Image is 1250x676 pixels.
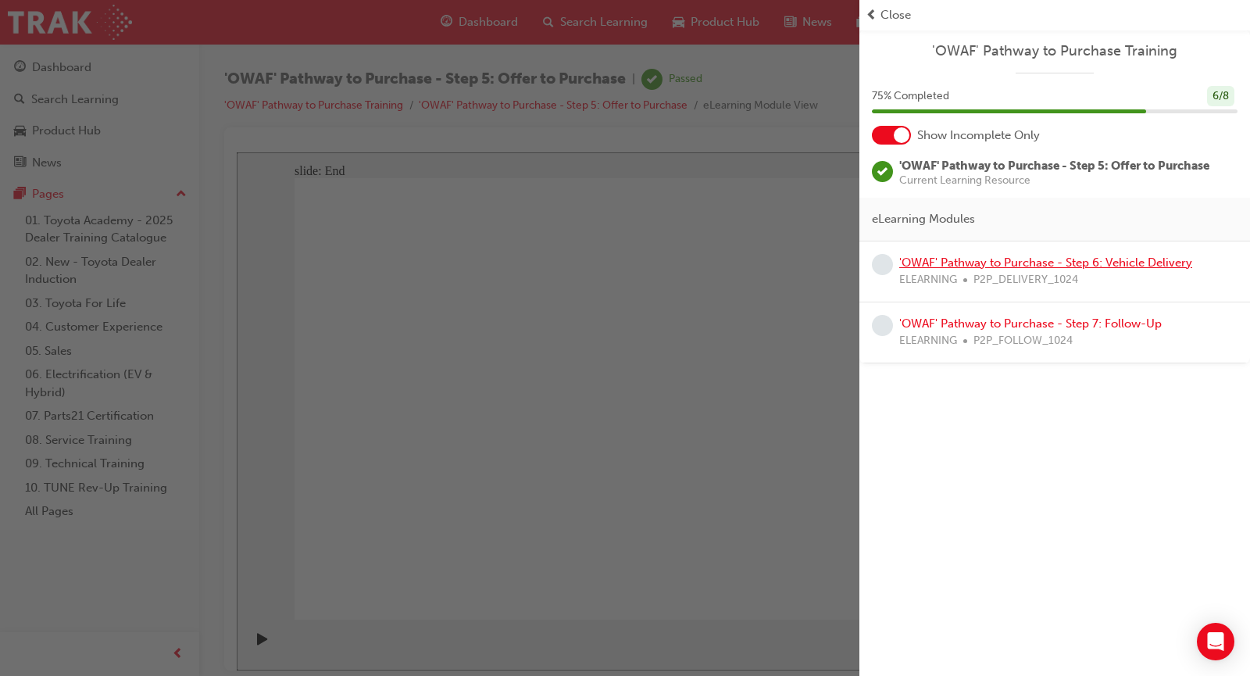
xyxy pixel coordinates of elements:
[899,271,957,289] span: ELEARNING
[899,159,1209,173] span: 'OWAF' Pathway to Purchase - Step 5: Offer to Purchase
[1197,623,1234,660] div: Open Intercom Messenger
[872,210,975,228] span: eLearning Modules
[880,6,911,24] span: Close
[872,254,893,275] span: learningRecordVerb_NONE-icon
[899,175,1209,186] span: Current Learning Resource
[866,6,877,24] span: prev-icon
[899,317,1162,331] a: 'OWAF' Pathway to Purchase - Step 7: Follow-Up
[899,332,957,350] span: ELEARNING
[973,271,1078,289] span: P2P_DELIVERY_1024
[872,42,1237,60] a: 'OWAF' Pathway to Purchase Training
[872,88,949,106] span: 75 % Completed
[917,127,1040,145] span: Show Incomplete Only
[866,6,1244,24] button: prev-iconClose
[1207,86,1234,107] div: 6 / 8
[872,315,893,336] span: learningRecordVerb_NONE-icon
[8,480,34,506] button: Play (Ctrl+Alt+P)
[973,332,1073,350] span: P2P_FOLLOW_1024
[8,467,34,518] div: playback controls
[872,161,893,182] span: learningRecordVerb_PASS-icon
[899,256,1192,270] a: 'OWAF' Pathway to Purchase - Step 6: Vehicle Delivery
